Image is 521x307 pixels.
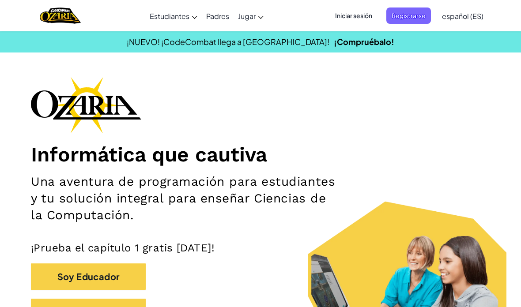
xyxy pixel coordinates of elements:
span: ¡NUEVO! ¡CodeCombat llega a [GEOGRAPHIC_DATA]! [127,37,329,47]
a: ¡Compruébalo! [334,37,394,47]
a: Estudiantes [145,4,202,28]
span: español (ES) [442,11,483,21]
a: Ozaria by CodeCombat logo [40,7,81,25]
button: Iniciar sesión [330,7,378,24]
p: ¡Prueba el capítulo 1 gratis [DATE]! [31,241,490,255]
img: Ozaria branding logo [31,77,141,133]
button: Soy Educador [31,263,146,290]
img: Home [40,7,81,25]
button: Registrarse [386,7,431,24]
span: Jugar [238,11,256,21]
a: Jugar [234,4,268,28]
h1: Informática que cautiva [31,142,490,167]
a: español (ES) [438,4,488,28]
h2: Una aventura de programación para estudiantes y tu solución integral para enseñar Ciencias de la ... [31,173,339,224]
span: Estudiantes [150,11,189,21]
a: Padres [202,4,234,28]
